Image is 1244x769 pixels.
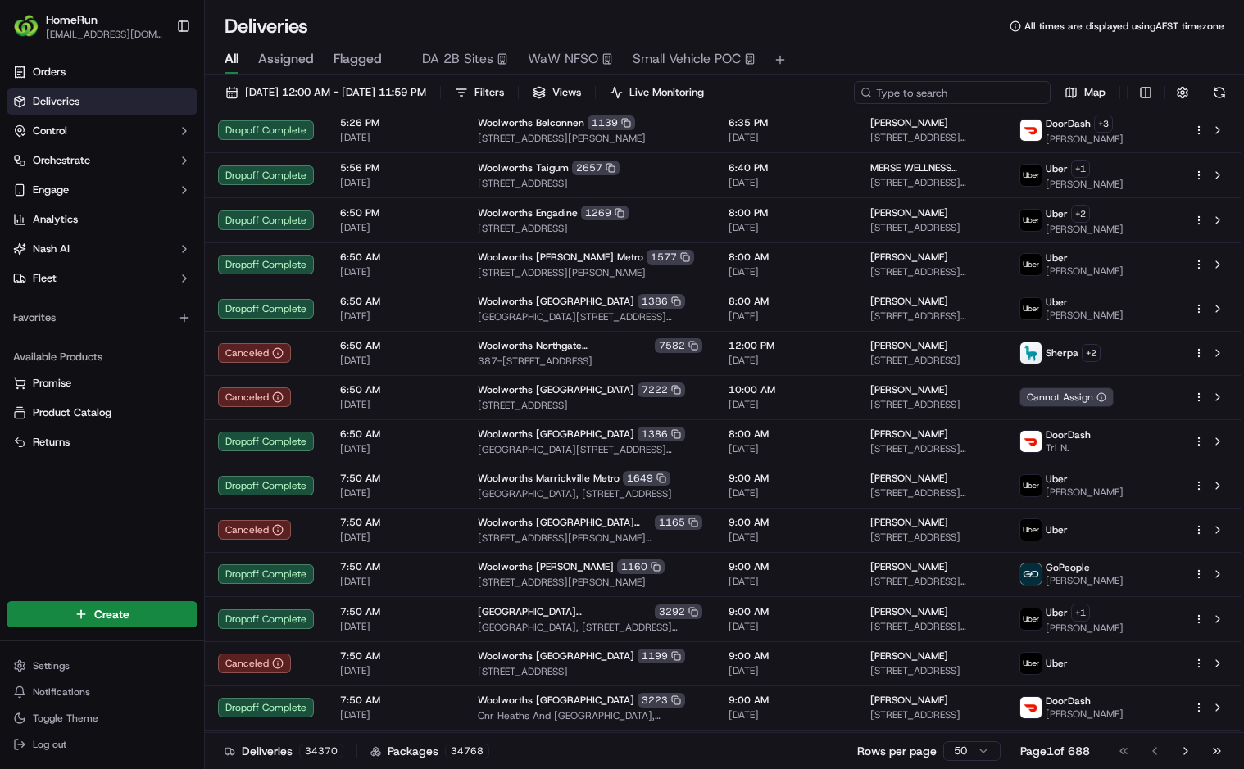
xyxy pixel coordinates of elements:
button: +1 [1071,160,1090,178]
span: 9:00 AM [729,516,844,529]
span: [DATE] [729,265,844,278]
span: [DATE] [340,310,452,323]
span: [STREET_ADDRESS][PERSON_NAME] [870,265,993,278]
div: 3223 [638,693,685,708]
div: 1269 [581,206,629,220]
span: [DATE] [340,131,452,144]
div: Favorites [7,305,197,331]
button: Product Catalog [7,400,197,426]
span: Orders [33,65,66,79]
span: 8:00 PM [729,206,844,219]
span: 12:00 PM [729,339,844,352]
span: Small Vehicle POC [633,49,741,69]
span: [PERSON_NAME] [1046,223,1124,236]
span: Uber [1046,523,1068,536]
img: doordash_logo_v2.png [1020,431,1042,452]
span: 6:50 AM [340,339,452,352]
span: Notifications [33,685,90,699]
span: [STREET_ADDRESS][PERSON_NAME][PERSON_NAME] [870,442,993,455]
span: [DATE] [340,531,452,544]
button: Create [7,601,197,627]
img: sherpa_logo.png [1020,342,1042,364]
span: Orchestrate [33,153,90,168]
button: Orchestrate [7,147,197,174]
span: [DATE] [729,310,844,323]
div: Packages [370,743,489,759]
button: [DATE] 12:00 AM - [DATE] 11:59 PM [218,81,434,104]
span: 7:50 AM [340,649,452,663]
button: Promise [7,370,197,396]
span: [DATE] [340,708,452,722]
span: [DATE] [340,442,452,455]
span: [PERSON_NAME] [870,383,948,396]
div: 1165 [655,515,702,530]
span: [PERSON_NAME] [870,560,948,573]
div: 1160 [617,559,665,574]
span: 10:00 AM [729,383,844,396]
span: [STREET_ADDRESS][PERSON_NAME] [478,576,702,589]
a: Product Catalog [13,405,191,420]
img: uber-new-logo.jpeg [1020,298,1042,319]
span: Sherpa [1046,346,1078,360]
button: +2 [1071,205,1090,223]
span: DoorDash [1046,694,1091,708]
span: Engage [33,183,69,197]
span: 6:50 AM [340,383,452,396]
span: [PERSON_NAME] [870,295,948,308]
span: [PERSON_NAME] [870,427,948,441]
span: [DATE] [729,176,844,189]
span: [GEOGRAPHIC_DATA] ([GEOGRAPHIC_DATA]) [478,605,652,618]
span: Woolworths Marrickville Metro [478,472,620,485]
span: [DATE] [729,131,844,144]
span: [STREET_ADDRESS] [870,531,993,544]
span: Woolworths [PERSON_NAME] Metro [478,251,643,264]
span: Create [94,606,129,622]
div: 7222 [638,382,685,397]
button: Canceled [218,343,291,363]
button: Refresh [1208,81,1231,104]
button: Log out [7,733,197,756]
button: Engage [7,177,197,203]
span: [DATE] 12:00 AM - [DATE] 11:59 PM [245,85,426,100]
button: Cannot Assign [1019,387,1114,407]
div: 1386 [638,294,685,309]
span: [PERSON_NAME] [870,649,948,663]
span: 8:00 AM [729,427,844,441]
span: [PERSON_NAME] [1046,574,1124,587]
button: Canceled [218,387,291,407]
span: [STREET_ADDRESS] [870,708,993,722]
span: 6:35 PM [729,116,844,129]
button: Views [525,81,588,104]
button: Fleet [7,265,197,292]
button: Map [1057,81,1113,104]
span: Woolworths Taigum [478,161,569,174]
span: 6:40 PM [729,161,844,174]
span: [PERSON_NAME] [870,516,948,529]
span: [PERSON_NAME] [870,251,948,264]
span: 6:50 PM [340,206,452,219]
span: Uber [1046,606,1068,619]
span: [DATE] [729,486,844,500]
span: [STREET_ADDRESS][PERSON_NAME] [478,266,702,279]
span: 7:50 AM [340,472,452,485]
span: [STREET_ADDRESS][PERSON_NAME][PERSON_NAME] [870,131,993,144]
span: [PERSON_NAME] [1046,486,1124,499]
span: 7:50 AM [340,516,452,529]
a: Promise [13,376,191,391]
span: [DATE] [729,531,844,544]
span: [STREET_ADDRESS] [478,665,702,678]
button: +3 [1094,115,1113,133]
span: [PERSON_NAME] [1046,309,1124,322]
span: DoorDash [1046,428,1091,441]
a: Returns [13,435,191,450]
span: 9:00 AM [729,694,844,707]
span: [STREET_ADDRESS] [870,398,993,411]
span: MERSE WELLNESS [US_STATE] PTY LTD [870,161,993,174]
span: DA 2B Sites [422,49,493,69]
span: 8:00 AM [729,251,844,264]
span: [GEOGRAPHIC_DATA][STREET_ADDRESS][GEOGRAPHIC_DATA] [478,443,702,456]
span: [DATE] [340,354,452,367]
span: Nash AI [33,242,70,256]
span: [PERSON_NAME] [1046,133,1124,146]
span: [STREET_ADDRESS] [478,222,702,235]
